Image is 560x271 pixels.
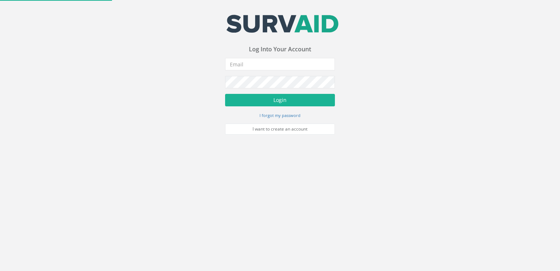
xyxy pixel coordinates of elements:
input: Email [225,58,335,70]
button: Login [225,94,335,106]
h3: Log Into Your Account [225,46,335,53]
a: I want to create an account [225,124,335,135]
a: I forgot my password [260,112,300,118]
